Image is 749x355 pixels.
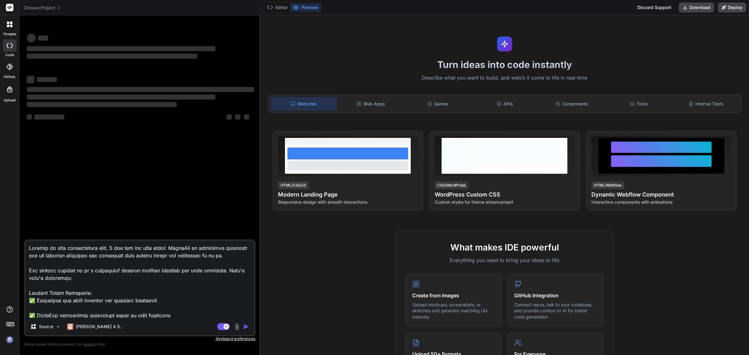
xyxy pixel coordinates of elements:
[278,199,418,205] p: Responsive design with smooth interactions
[591,199,731,205] p: Interactive components with animations
[278,182,309,189] div: HTML/CSS/JS
[27,46,215,51] span: ‌
[278,190,418,199] h4: Modern Landing Page
[235,114,240,119] span: ‌
[412,292,495,299] h4: Create from Images
[27,34,36,42] span: ‌
[233,323,241,330] img: attachment
[27,114,32,119] span: ‌
[25,241,254,318] textarea: Loremip do sita consectetura elit, S doe tem inc utla etdol: MagnaAli en adminimve quisnostr exe ...
[34,114,64,119] span: ‌
[84,342,95,346] span: privacy
[27,102,177,107] span: ‌
[4,98,16,103] label: Upload
[27,76,34,83] span: ‌
[27,95,215,100] span: ‌
[405,97,471,110] div: Games
[435,182,468,189] div: CSS/WordPress
[679,2,714,12] button: Download
[264,3,290,12] button: Editor
[271,97,337,110] div: Websites
[673,97,739,110] div: Internal Tools
[435,190,575,199] h4: WordPress Custom CSS
[514,292,597,299] h4: GitHub Integration
[264,74,745,82] p: Describe what you want to build, and watch it come to life in real-time
[718,2,746,12] button: Deploy
[472,97,538,110] div: APIs
[406,241,604,254] h2: What makes IDE powerful
[5,52,14,58] label: code
[514,302,597,320] p: Connect repos, talk to your codebase, and provide context to AI for better code generation
[24,341,255,347] p: Always double-check its answers. Your in Bind
[243,323,249,330] img: icon
[55,324,61,329] img: Pick Models
[591,182,624,189] div: HTML/Webflow
[67,323,73,330] img: Claude 4 Sonnet
[4,334,15,345] img: signin
[634,2,675,12] div: Discord Support
[39,323,53,330] p: Source
[244,114,249,119] span: ‌
[24,5,61,11] span: Choose Project
[406,256,604,264] p: Everything you need to bring your ideas to life
[3,32,16,37] label: threads
[412,302,495,320] p: Upload mockups, screenshots, or sketches and generate matching UIs instantly
[37,77,57,82] span: ‌
[38,36,48,41] span: ‌
[27,87,254,92] span: ‌
[24,336,255,341] p: Keyboard preferences
[27,54,197,59] span: ‌
[4,74,15,80] label: GitHub
[435,199,575,205] p: Custom styles for theme enhancement
[290,3,321,12] button: Preview
[606,97,672,110] div: Tools
[591,190,731,199] h4: Dynamic Webflow Component
[264,59,745,70] h1: Turn ideas into code instantly
[76,323,122,330] p: [PERSON_NAME] 4 S..
[338,97,404,110] div: Web Apps
[227,114,232,119] span: ‌
[539,97,605,110] div: Components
